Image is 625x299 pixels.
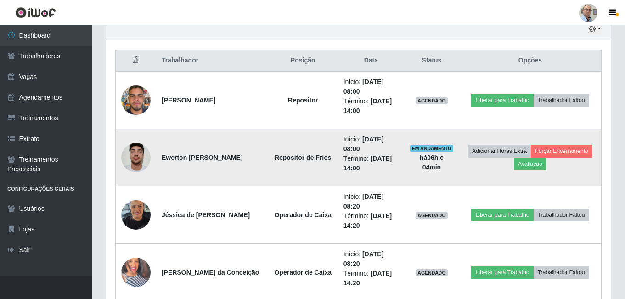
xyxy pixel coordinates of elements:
[162,269,259,276] strong: [PERSON_NAME] da Conceição
[459,50,602,72] th: Opções
[343,135,384,152] time: [DATE] 08:00
[416,212,448,219] span: AGENDADO
[162,96,215,104] strong: [PERSON_NAME]
[534,94,589,107] button: Trabalhador Faltou
[338,50,404,72] th: Data
[416,269,448,276] span: AGENDADO
[121,246,151,299] img: 1702743014516.jpeg
[162,154,243,161] strong: Ewerton [PERSON_NAME]
[343,135,399,154] li: Início:
[534,266,589,279] button: Trabalhador Faltou
[531,145,592,158] button: Forçar Encerramento
[410,145,454,152] span: EM ANDAMENTO
[514,158,546,170] button: Avaliação
[121,80,151,119] img: 1757444637484.jpeg
[343,77,399,96] li: Início:
[274,269,332,276] strong: Operador de Caixa
[471,266,533,279] button: Liberar para Trabalho
[416,97,448,104] span: AGENDADO
[343,249,399,269] li: Início:
[420,154,444,171] strong: há 06 h e 04 min
[162,211,250,219] strong: Jéssica de [PERSON_NAME]
[471,94,533,107] button: Liberar para Trabalho
[343,269,399,288] li: Término:
[275,154,332,161] strong: Repositor de Frios
[121,195,151,234] img: 1725909093018.jpeg
[268,50,338,72] th: Posição
[404,50,459,72] th: Status
[121,138,151,177] img: 1741968469890.jpeg
[343,250,384,267] time: [DATE] 08:20
[471,209,533,221] button: Liberar para Trabalho
[288,96,318,104] strong: Repositor
[468,145,531,158] button: Adicionar Horas Extra
[343,211,399,231] li: Término:
[343,154,399,173] li: Término:
[156,50,268,72] th: Trabalhador
[343,96,399,116] li: Término:
[534,209,589,221] button: Trabalhador Faltou
[274,211,332,219] strong: Operador de Caixa
[343,78,384,95] time: [DATE] 08:00
[15,7,56,18] img: CoreUI Logo
[343,192,399,211] li: Início:
[343,193,384,210] time: [DATE] 08:20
